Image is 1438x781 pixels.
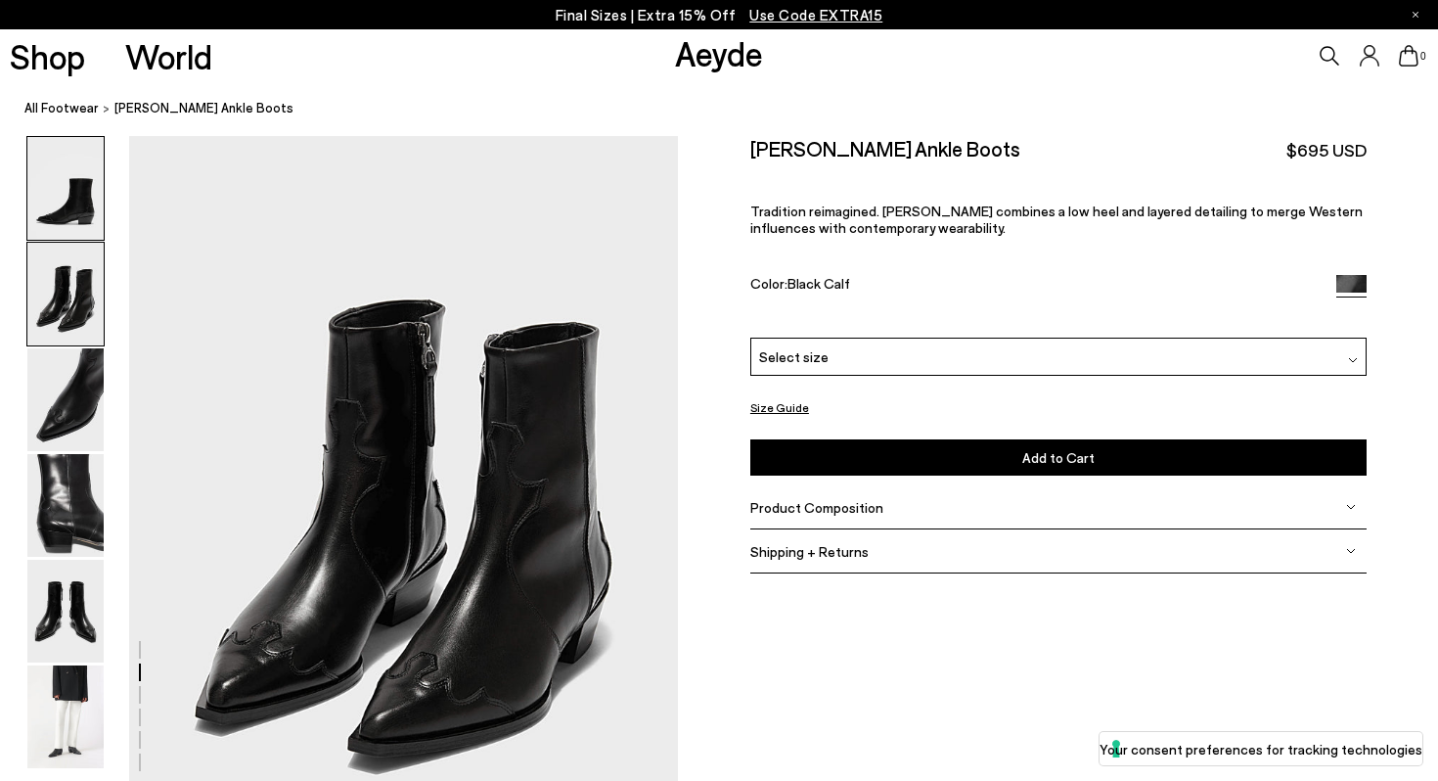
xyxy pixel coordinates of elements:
[10,39,85,73] a: Shop
[750,275,1316,298] div: Color:
[759,346,829,367] span: Select size
[556,3,883,27] p: Final Sizes | Extra 15% Off
[675,32,763,73] a: Aeyde
[1399,45,1418,67] a: 0
[1418,51,1428,62] span: 0
[1346,502,1356,512] img: svg%3E
[749,6,882,23] span: Navigate to /collections/ss25-final-sizes
[750,203,1367,236] p: Tradition reimagined. [PERSON_NAME] combines a low heel and layered detailing to merge Western in...
[27,666,104,768] img: Hester Ankle Boots - Image 6
[1286,138,1367,162] span: $695 USD
[27,243,104,345] img: Hester Ankle Boots - Image 2
[27,137,104,240] img: Hester Ankle Boots - Image 1
[787,275,850,292] span: Black Calf
[114,98,293,118] span: [PERSON_NAME] Ankle Boots
[1100,739,1422,759] label: Your consent preferences for tracking technologies
[1348,355,1358,365] img: svg%3E
[27,348,104,451] img: Hester Ankle Boots - Image 3
[750,543,869,560] span: Shipping + Returns
[1100,732,1422,765] button: Your consent preferences for tracking technologies
[27,454,104,557] img: Hester Ankle Boots - Image 4
[27,560,104,663] img: Hester Ankle Boots - Image 5
[24,98,99,118] a: All Footwear
[750,439,1367,476] button: Add to Cart
[1346,546,1356,556] img: svg%3E
[750,499,883,516] span: Product Composition
[750,395,809,420] button: Size Guide
[750,136,1020,161] h2: [PERSON_NAME] Ankle Boots
[125,39,212,73] a: World
[1022,449,1095,466] span: Add to Cart
[24,82,1438,136] nav: breadcrumb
